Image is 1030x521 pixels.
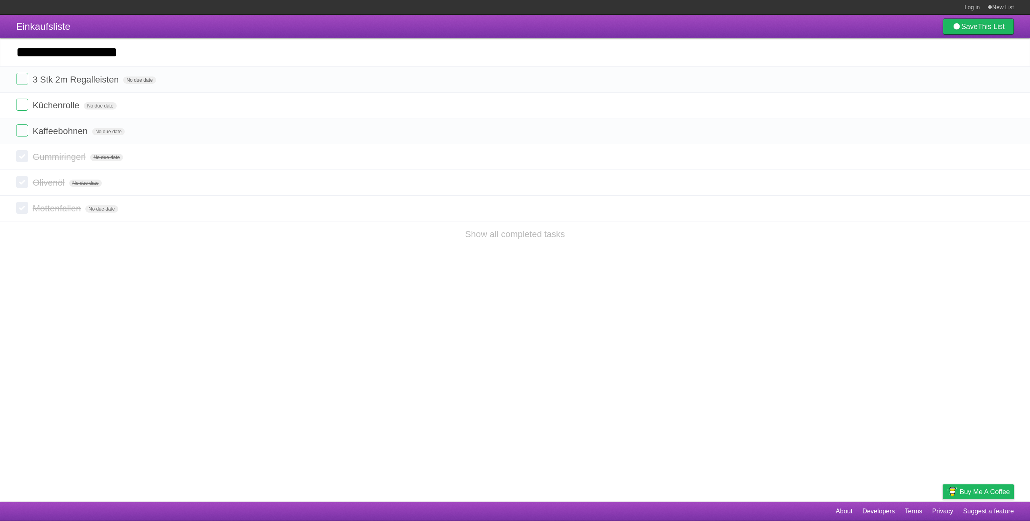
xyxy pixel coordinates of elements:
[16,99,28,111] label: Done
[932,504,953,519] a: Privacy
[16,124,28,136] label: Done
[905,504,923,519] a: Terms
[33,74,121,85] span: 3 Stk 2m Regalleisten
[84,102,116,110] span: No due date
[123,76,156,84] span: No due date
[943,19,1014,35] a: SaveThis List
[943,484,1014,499] a: Buy me a coffee
[33,203,83,213] span: Mottenfallen
[960,485,1010,499] span: Buy me a coffee
[16,21,70,32] span: Einkaufsliste
[16,150,28,162] label: Done
[33,152,88,162] span: Gummiringerl
[33,126,90,136] span: Kaffeebohnen
[862,504,895,519] a: Developers
[836,504,853,519] a: About
[963,504,1014,519] a: Suggest a feature
[85,205,118,213] span: No due date
[33,100,81,110] span: Küchenrolle
[465,229,565,239] a: Show all completed tasks
[16,73,28,85] label: Done
[69,180,102,187] span: No due date
[90,154,123,161] span: No due date
[16,176,28,188] label: Done
[92,128,125,135] span: No due date
[978,23,1005,31] b: This List
[33,178,66,188] span: Olivenöl
[16,202,28,214] label: Done
[947,485,958,498] img: Buy me a coffee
